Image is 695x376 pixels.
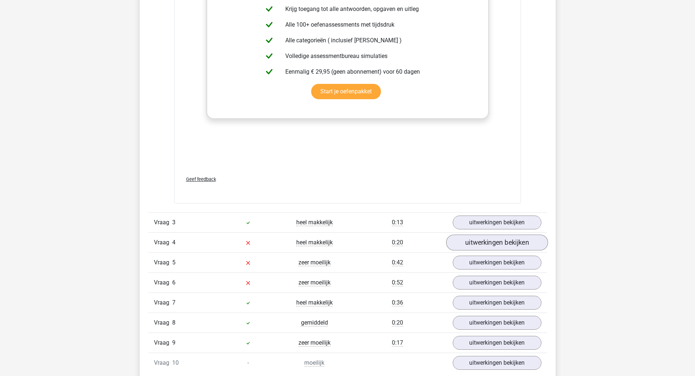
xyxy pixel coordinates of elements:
span: Vraag [154,358,172,367]
span: heel makkelijk [296,219,333,226]
span: Vraag [154,218,172,227]
span: 4 [172,239,175,246]
span: zeer moeilijk [298,279,331,286]
a: uitwerkingen bekijken [453,276,541,290]
span: heel makkelijk [296,299,333,306]
span: 0:17 [392,339,403,346]
span: 0:13 [392,219,403,226]
span: 7 [172,299,175,306]
a: uitwerkingen bekijken [453,336,541,350]
span: zeer moeilijk [298,259,331,266]
div: - [215,358,281,367]
a: uitwerkingen bekijken [453,296,541,310]
span: 0:20 [392,319,403,326]
span: moeilijk [304,359,324,367]
a: Start je oefenpakket [311,84,381,99]
span: 5 [172,259,175,266]
span: Vraag [154,318,172,327]
a: uitwerkingen bekijken [453,316,541,330]
span: Vraag [154,238,172,247]
span: 6 [172,279,175,286]
span: Vraag [154,338,172,347]
span: 0:42 [392,259,403,266]
span: Vraag [154,298,172,307]
a: uitwerkingen bekijken [453,256,541,270]
span: 10 [172,359,179,366]
span: Vraag [154,258,172,267]
a: uitwerkingen bekijken [446,234,548,251]
span: heel makkelijk [296,239,333,246]
span: 0:36 [392,299,403,306]
span: Vraag [154,278,172,287]
span: 0:20 [392,239,403,246]
span: 0:52 [392,279,403,286]
span: gemiddeld [301,319,328,326]
span: 3 [172,219,175,226]
span: 9 [172,339,175,346]
span: 8 [172,319,175,326]
a: uitwerkingen bekijken [453,356,541,370]
span: zeer moeilijk [298,339,331,346]
span: Geef feedback [186,177,216,182]
a: uitwerkingen bekijken [453,216,541,229]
